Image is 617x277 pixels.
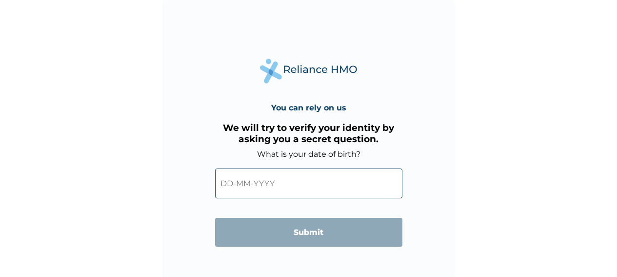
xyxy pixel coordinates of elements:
input: DD-MM-YYYY [215,169,402,198]
h4: You can rely on us [271,103,346,112]
img: Reliance Health's Logo [260,59,358,84]
input: Submit [215,218,402,247]
h3: We will try to verify your identity by asking you a secret question. [215,122,402,145]
label: What is your date of birth? [257,149,360,159]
